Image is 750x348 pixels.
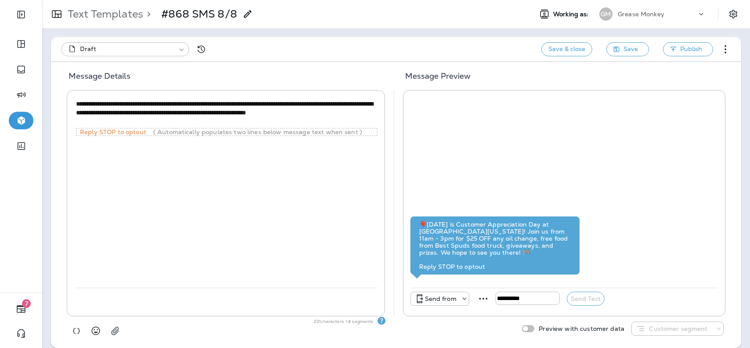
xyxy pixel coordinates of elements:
[143,7,151,21] p: >
[680,44,702,55] span: Publish
[725,6,741,22] button: Settings
[618,11,664,18] p: Grease Monkey
[76,128,153,136] p: Reply STOP to optout
[425,295,457,302] p: Send from
[161,7,237,21] p: #868 SMS 8/8
[64,7,143,21] p: Text Templates
[22,299,31,308] span: 7
[80,44,96,53] span: Draft
[192,40,210,58] button: View Changelog
[606,42,649,56] button: Save
[9,6,33,23] button: Expand Sidebar
[153,128,362,136] p: ( Automatically populates two lines below message text when sent )
[663,42,713,56] button: Publish
[553,11,591,18] span: Working as:
[377,316,386,325] div: Text Segments Text messages are billed per segment. A single segment is typically 160 characters,...
[599,7,612,21] div: GM
[541,42,592,56] button: Save & close
[9,300,33,318] button: 7
[623,44,638,55] span: Save
[419,221,571,270] div: 🎈[DATE] is Customer Appreciation Day at [GEOGRAPHIC_DATA][US_STATE]! Join us from 11am - 3pm for ...
[314,318,377,325] p: 231 characters = 4 segments
[534,325,624,332] p: Preview with customer data
[58,69,395,90] h5: Message Details
[649,325,707,332] p: Customer segment
[395,69,735,90] h5: Message Preview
